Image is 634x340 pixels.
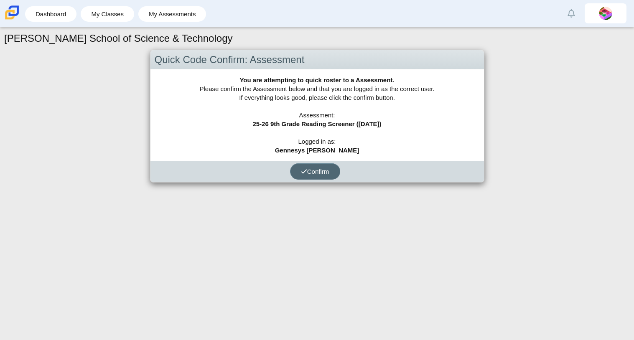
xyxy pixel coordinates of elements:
b: Gennesys [PERSON_NAME] [275,147,359,154]
a: gennesys.nieves.iTfmmL [585,3,626,23]
h1: [PERSON_NAME] School of Science & Technology [4,31,233,46]
div: Quick Code Confirm: Assessment [150,50,484,70]
a: My Assessments [143,6,202,22]
a: Carmen School of Science & Technology [3,15,21,23]
a: Alerts [562,4,581,23]
button: Confirm [290,163,340,180]
img: gennesys.nieves.iTfmmL [599,7,612,20]
span: Confirm [301,168,329,175]
a: Dashboard [29,6,72,22]
div: Please confirm the Assessment below and that you are logged in as the correct user. If everything... [150,69,484,161]
a: My Classes [85,6,130,22]
b: You are attempting to quick roster to a Assessment. [239,76,394,84]
img: Carmen School of Science & Technology [3,4,21,21]
b: 25-26 9th Grade Reading Screener ([DATE]) [252,120,381,127]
